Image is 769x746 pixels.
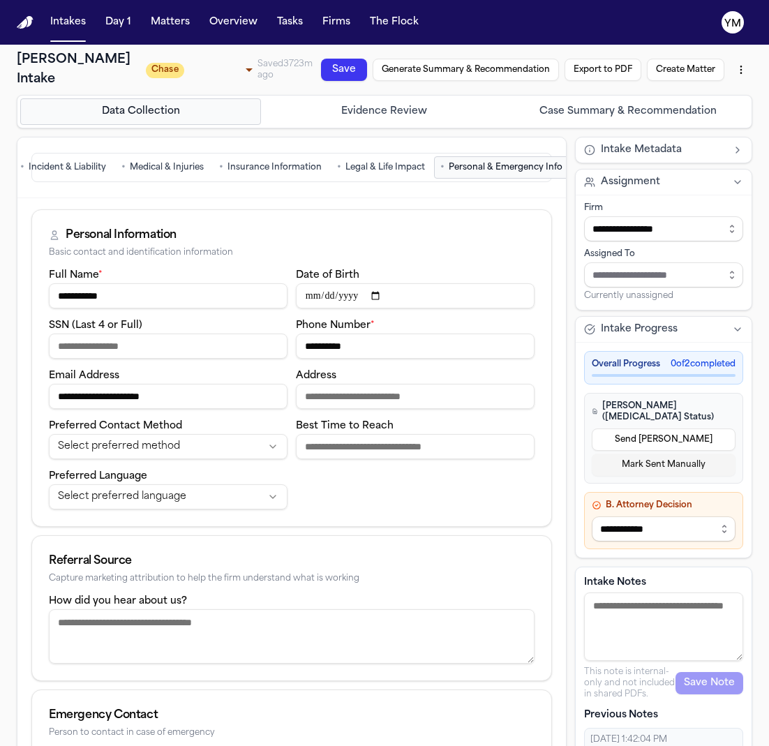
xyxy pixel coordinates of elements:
h1: [PERSON_NAME] Intake [17,50,137,89]
button: Overview [204,10,263,35]
input: Date of birth [296,283,535,308]
button: The Flock [364,10,424,35]
a: Home [17,16,33,29]
label: Preferred Contact Method [49,421,182,431]
text: YM [724,19,741,29]
input: Assign to staff member [584,262,744,288]
div: Emergency Contact [49,707,535,724]
span: • [337,161,341,174]
label: Full Name [49,270,103,281]
button: Firms [317,10,356,35]
label: Best Time to Reach [296,421,394,431]
span: Medical & Injuries [130,162,204,173]
textarea: Intake notes [584,592,744,661]
button: Go to Data Collection step [20,98,261,125]
button: Save [321,59,367,81]
span: • [121,161,126,174]
label: How did you hear about us? [49,596,187,606]
div: Personal Information [66,227,177,244]
label: SSN (Last 4 or Full) [49,320,142,331]
span: Intake Metadata [601,143,682,157]
p: This note is internal-only and not included in shared PDFs. [584,666,676,700]
button: Go to Insurance Information [213,156,328,179]
button: More actions [730,57,752,82]
span: Currently unassigned [584,290,673,301]
button: Assignment [576,170,752,195]
button: Generate Summary & Recommendation [373,59,559,81]
button: Go to Evidence Review step [264,98,505,125]
span: Overall Progress [592,359,660,370]
div: Basic contact and identification information [49,248,535,258]
label: Address [296,371,336,381]
button: Tasks [271,10,308,35]
div: Person to contact in case of emergency [49,728,535,738]
span: • [219,161,223,174]
label: Date of Birth [296,270,359,281]
div: Assigned To [584,248,744,260]
label: Preferred Language [49,471,147,482]
label: Phone Number [296,320,375,331]
button: Intake Metadata [576,137,752,163]
span: Legal & Life Impact [345,162,425,173]
button: Intakes [45,10,91,35]
input: Email address [49,384,288,409]
span: Assignment [601,175,660,189]
label: Email Address [49,371,119,381]
input: Full name [49,283,288,308]
input: Select firm [584,216,744,241]
div: [DATE] 1:42:04 PM [590,734,738,745]
button: Go to Incident & Liability [14,156,112,179]
button: Go to Personal & Emergency Info [434,156,569,179]
button: Send [PERSON_NAME] [592,428,736,451]
button: Create Matter [647,59,724,81]
button: Go to Legal & Life Impact [331,156,431,179]
span: Insurance Information [227,162,322,173]
div: Referral Source [49,553,535,569]
div: Update intake status [146,60,257,80]
div: Capture marketing attribution to help the firm understand what is working [49,574,535,584]
span: Intake Progress [601,322,678,336]
span: • [440,161,445,174]
span: Incident & Liability [29,162,106,173]
button: Day 1 [100,10,137,35]
button: Export to PDF [565,59,641,81]
input: SSN [49,334,288,359]
input: Address [296,384,535,409]
button: Matters [145,10,195,35]
span: • [20,161,24,174]
label: Intake Notes [584,576,744,590]
img: Finch Logo [17,16,33,29]
h4: [PERSON_NAME] ([MEDICAL_DATA] Status) [592,401,736,423]
h4: B. Attorney Decision [592,500,736,511]
span: 0 of 2 completed [671,359,736,370]
input: Phone number [296,334,535,359]
button: Go to Medical & Injuries [115,156,210,179]
div: Firm [584,202,744,214]
button: Go to Case Summary & Recommendation step [508,98,749,125]
p: Previous Notes [584,708,744,722]
button: Mark Sent Manually [592,454,736,476]
input: Best time to reach [296,434,535,459]
button: Intake Progress [576,317,752,342]
span: Personal & Emergency Info [449,162,562,173]
span: Saved 3723m ago [257,60,313,80]
span: Chase [146,63,184,78]
nav: Intake steps [20,98,749,125]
